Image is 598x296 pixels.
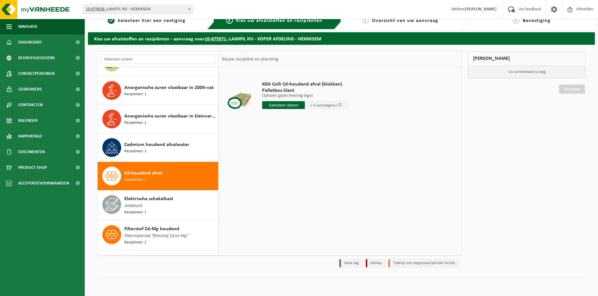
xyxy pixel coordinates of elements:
[523,18,551,23] span: Bevestiging
[219,51,282,67] div: Keuze recipiënt en planning
[362,17,369,24] span: 3
[124,84,214,91] span: Anorganische zuren vloeibaar in 200lt-vat
[98,221,218,251] button: Filterstof Cd-Mg houdend Filtermateriaal "filterstof, Cd en Mg" Recipiënten: 2
[124,177,146,183] span: Recipiënten: 1
[262,81,347,87] span: KGA Colli Cd-houdend afval (blokken)
[366,259,385,267] li: Holiday
[124,195,173,203] span: Elektrische schakelkast
[83,5,192,14] span: 10-879638 - LAMIFIL NV - HEMIKSEM
[236,18,322,23] span: Kies uw afvalstoffen en recipiënten
[18,19,38,34] span: Navigatie
[124,233,188,240] span: Filtermateriaal "filterstof, Cd en Mg"
[124,141,189,148] span: Cadmium houdend afvalwater
[86,7,107,12] tcxspan: Call 10-879638 - via 3CX
[18,97,43,113] span: Contracten
[124,240,146,246] span: Recipiënten: 2
[559,85,585,94] a: Doorgaan
[18,160,47,175] span: Product Shop
[262,87,347,94] span: Palletbox klant
[468,51,585,66] div: [PERSON_NAME]
[98,133,218,162] button: Cadmium houdend afvalwater Recipiënten: 1
[388,259,459,267] li: Tijdelijk niet toegestaan/période limitée
[372,18,438,23] span: Overzicht van uw aanvraag
[98,105,218,133] button: Anorganische zuren vloeibaar in kleinverpakking Recipiënten: 1
[18,66,55,81] span: Contactpersonen
[118,18,186,23] span: Selecteer hier een vestiging
[262,94,347,98] p: Ophalen (geen levering lege)
[124,91,146,97] span: Recipiënten: 1
[98,190,218,221] button: Elektrische schakelkast Wikkelunit Recipiënten: 1
[205,37,229,42] tcxspan: Call 10-875371 - via 3CX
[339,259,363,267] li: Vaste dag
[226,17,233,24] span: 2
[101,55,215,64] input: Materiaal zoeken
[18,175,69,191] span: Acceptatievoorwaarden
[18,128,42,144] span: Rapportage
[124,169,162,177] span: Cd-houdend afval
[98,162,218,190] button: Cd-houdend afval Recipiënten: 1
[124,203,143,210] span: Wikkelunit
[124,210,146,216] span: Recipiënten: 1
[108,17,115,24] span: 1
[124,112,217,120] span: Anorganische zuren vloeibaar in kleinverpakking
[18,113,38,128] span: Kalender
[310,103,337,107] span: + 4 werkdag(en)
[18,50,55,66] span: Bedrijfsgegevens
[468,66,585,78] p: Uw winkelmand is leeg
[98,76,218,105] button: Anorganische zuren vloeibaar in 200lt-vat Recipiënten: 1
[124,225,179,233] span: Filterstof Cd-Mg houdend
[465,7,497,12] strong: [PERSON_NAME]
[18,81,42,97] span: Gebruikers
[124,148,146,154] span: Recipiënten: 1
[18,34,42,50] span: Dashboard
[83,5,193,14] span: 10-879638 - LAMIFIL NV - HEMIKSEM
[513,17,520,24] span: 4
[124,120,146,126] span: Recipiënten: 1
[91,17,202,24] a: 1Selecteer hier een vestiging
[88,32,595,44] h2: Kies uw afvalstoffen en recipiënten - aanvraag voor LAMIFIL NV - KOPER AFDELING - HEMIKSEM
[262,101,305,109] input: Selecteer datum
[18,144,45,160] span: Documenten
